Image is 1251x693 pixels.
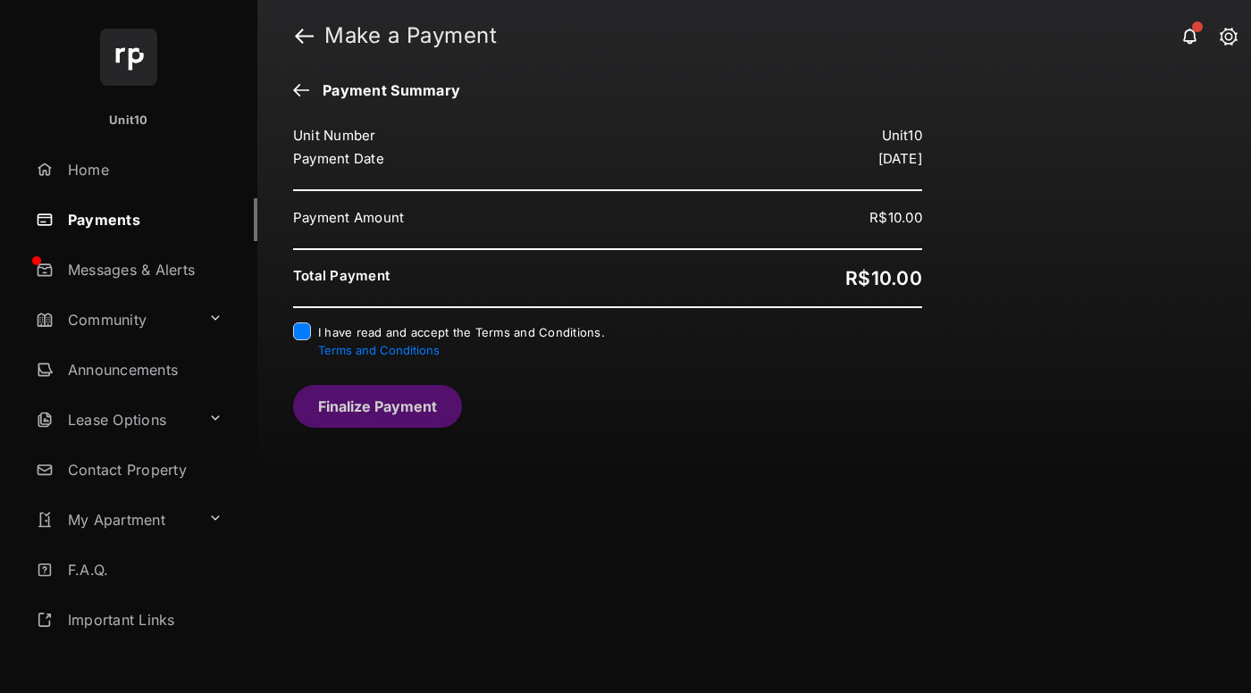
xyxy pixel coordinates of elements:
a: Messages & Alerts [29,248,257,291]
a: Announcements [29,348,257,391]
a: Community [29,298,201,341]
strong: Make a Payment [324,25,497,46]
a: Lease Options [29,398,201,441]
p: Unit10 [109,112,148,129]
a: Payments [29,198,257,241]
img: svg+xml;base64,PHN2ZyB4bWxucz0iaHR0cDovL3d3dy53My5vcmcvMjAwMC9zdmciIHdpZHRoPSI2NCIgaGVpZ2h0PSI2NC... [100,29,157,86]
a: Home [29,148,257,191]
a: My Apartment [29,498,201,541]
span: Payment Summary [314,82,460,102]
a: Important Links [29,598,230,641]
span: I have read and accept the Terms and Conditions. [318,325,605,357]
a: F.A.Q. [29,548,257,591]
button: I have read and accept the Terms and Conditions. [318,343,440,357]
button: Finalize Payment [293,385,462,428]
a: Contact Property [29,448,257,491]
